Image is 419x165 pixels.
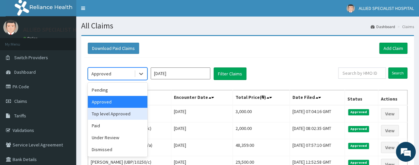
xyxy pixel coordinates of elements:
[88,108,147,120] div: Top level Approved
[348,109,369,115] span: Approved
[348,143,369,149] span: Approved
[34,37,111,46] div: Chat with us now
[88,96,147,108] div: Approved
[12,33,27,50] img: d_794563401_company_1708531726252_794563401
[88,120,147,132] div: Paid
[290,90,345,105] th: Date Filed
[23,27,99,33] p: ALLIED SPECIALIST HOSPITAL
[88,43,139,54] button: Download Paid Claims
[14,69,36,75] span: Dashboard
[346,4,355,13] img: User Image
[3,20,18,35] img: User Image
[338,67,386,79] input: Search by HMO ID
[171,105,233,122] td: [DATE]
[88,144,147,155] div: Dismissed
[171,122,233,139] td: [DATE]
[388,67,407,79] input: Search
[233,105,290,122] td: 3,000.00
[233,139,290,156] td: 48,359.00
[171,90,233,105] th: Encounter Date
[290,122,345,139] td: [DATE] 08:02:35 GMT
[381,142,399,153] a: View
[3,102,126,125] textarea: Type your message and hit 'Enter'
[371,24,395,29] a: Dashboard
[109,3,125,19] div: Minimize live chat window
[14,55,48,61] span: Switch Providers
[38,44,91,110] span: We're online!
[381,108,399,119] a: View
[233,122,290,139] td: 2,000.00
[359,5,414,11] span: ALLIED SPECIALIST HOSPITAL
[381,125,399,136] a: View
[88,84,147,96] div: Pending
[379,43,407,54] a: Add Claim
[14,98,27,104] span: Claims
[81,21,414,30] h1: All Claims
[88,132,147,144] div: Under Review
[348,126,369,132] span: Approved
[151,67,210,79] input: Select Month and Year
[396,24,414,29] li: Claims
[23,36,39,41] a: Online
[171,139,233,156] td: [DATE]
[233,90,290,105] th: Total Price(₦)
[14,113,26,119] span: Tariffs
[378,90,407,105] th: Actions
[290,105,345,122] td: [DATE] 07:04:16 GMT
[214,67,246,80] button: Filter Claims
[91,70,111,77] div: Approved
[290,139,345,156] td: [DATE] 07:57:10 GMT
[345,90,378,105] th: Status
